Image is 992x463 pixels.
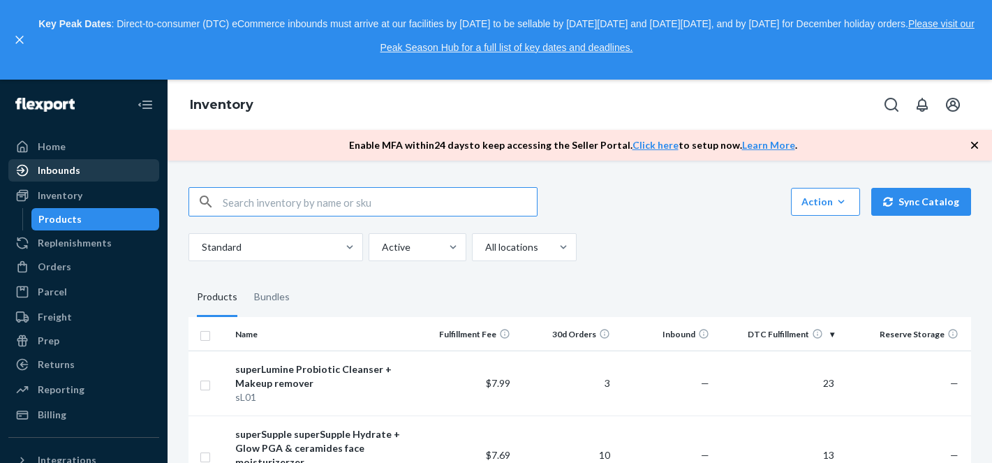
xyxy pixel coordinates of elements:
[742,139,795,151] a: Learn More
[840,317,964,351] th: Reserve Storage
[715,317,839,351] th: DTC Fulfillment
[791,188,860,216] button: Action
[131,91,159,119] button: Close Navigation
[8,353,159,376] a: Returns
[8,135,159,158] a: Home
[38,358,75,372] div: Returns
[486,377,510,389] span: $7.99
[871,188,971,216] button: Sync Catalog
[15,98,75,112] img: Flexport logo
[38,140,66,154] div: Home
[939,91,967,119] button: Open account menu
[38,408,66,422] div: Billing
[38,285,67,299] div: Parcel
[235,390,410,404] div: sL01
[380,18,975,53] a: Please visit our Peak Season Hub for a full list of key dates and deadlines.
[701,449,709,461] span: —
[254,278,290,317] div: Bundles
[38,236,112,250] div: Replenishments
[38,163,80,177] div: Inbounds
[878,91,905,119] button: Open Search Box
[8,330,159,352] a: Prep
[38,334,59,348] div: Prep
[8,404,159,426] a: Billing
[908,91,936,119] button: Open notifications
[31,208,160,230] a: Products
[179,85,265,126] ol: breadcrumbs
[632,139,679,151] a: Click here
[701,377,709,389] span: —
[190,97,253,112] a: Inventory
[8,232,159,254] a: Replenishments
[8,281,159,303] a: Parcel
[8,256,159,278] a: Orders
[223,188,537,216] input: Search inventory by name or sku
[950,377,958,389] span: —
[486,449,510,461] span: $7.69
[484,240,485,254] input: All locations
[349,138,797,152] p: Enable MFA within 24 days to keep accessing the Seller Portal. to setup now. .
[38,189,82,203] div: Inventory
[8,159,159,182] a: Inbounds
[230,317,416,351] th: Name
[380,240,382,254] input: Active
[715,351,839,416] td: 23
[38,310,72,324] div: Freight
[235,362,410,390] div: superLumine Probiotic Cleanser + Makeup remover
[38,18,111,29] strong: Key Peak Dates
[34,13,979,59] p: : Direct-to-consumer (DTC) eCommerce inbounds must arrive at our facilities by [DATE] to be sella...
[200,240,202,254] input: Standard
[8,184,159,207] a: Inventory
[801,195,850,209] div: Action
[197,278,237,317] div: Products
[38,260,71,274] div: Orders
[38,212,82,226] div: Products
[516,351,616,416] td: 3
[417,317,517,351] th: Fulfillment Fee
[950,449,958,461] span: —
[13,33,27,47] button: close,
[516,317,616,351] th: 30d Orders
[8,306,159,328] a: Freight
[38,383,84,397] div: Reporting
[8,379,159,401] a: Reporting
[616,317,716,351] th: Inbound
